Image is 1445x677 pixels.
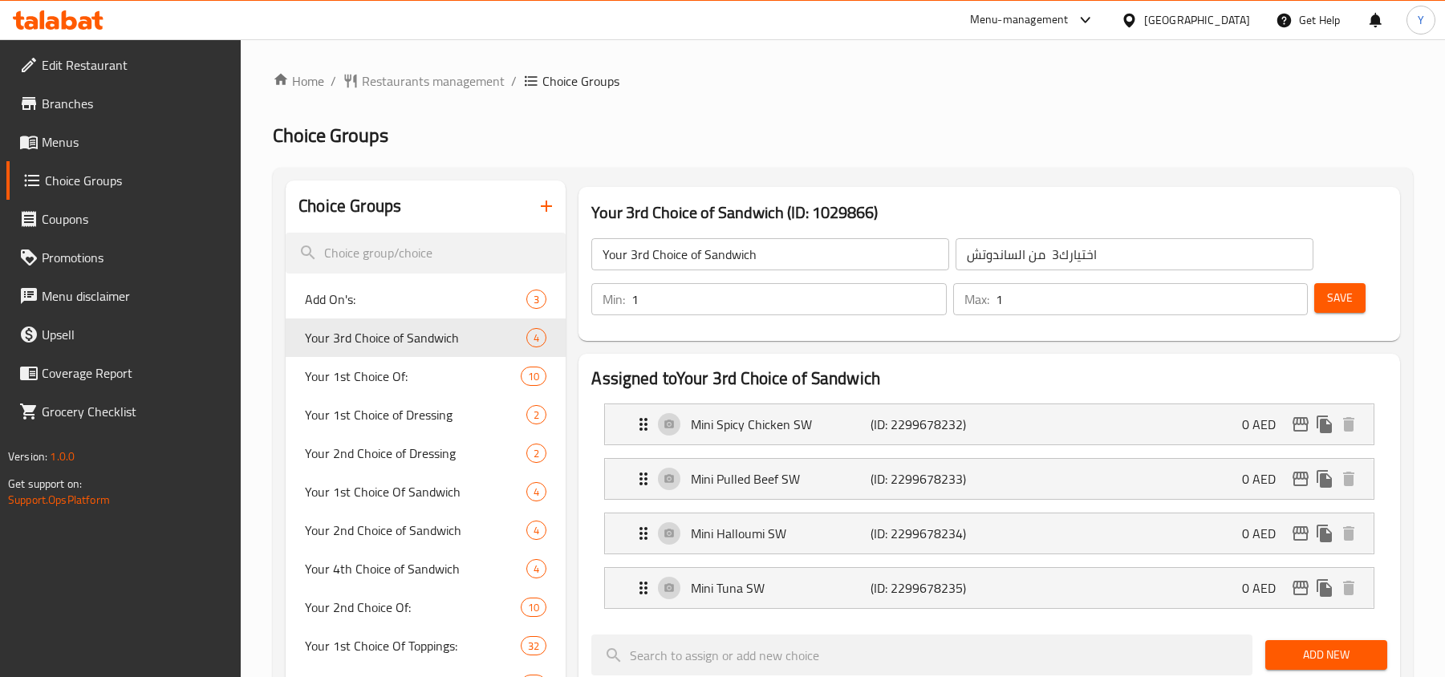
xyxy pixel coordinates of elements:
[691,415,870,434] p: Mini Spicy Chicken SW
[305,444,526,463] span: Your 2nd Choice of Dressing
[8,473,82,494] span: Get support on:
[343,71,505,91] a: Restaurants management
[591,397,1387,452] li: Expand
[522,638,546,654] span: 32
[8,489,110,510] a: Support.OpsPlatform
[42,286,229,306] span: Menu disclaimer
[286,472,566,511] div: Your 1st Choice Of Sandwich4
[526,521,546,540] div: Choices
[605,459,1374,499] div: Expand
[970,10,1069,30] div: Menu-management
[305,636,521,655] span: Your 1st Choice Of Toppings:
[522,369,546,384] span: 10
[50,446,75,467] span: 1.0.0
[691,524,870,543] p: Mini Halloumi SW
[1289,576,1313,600] button: edit
[42,248,229,267] span: Promotions
[362,71,505,91] span: Restaurants management
[871,415,990,434] p: (ID: 2299678232)
[1337,576,1361,600] button: delete
[42,132,229,152] span: Menus
[1313,412,1337,436] button: duplicate
[286,395,566,434] div: Your 1st Choice of Dressing2
[305,521,526,540] span: Your 2nd Choice of Sandwich
[526,328,546,347] div: Choices
[1313,521,1337,545] button: duplicate
[6,161,242,200] a: Choice Groups
[45,171,229,190] span: Choice Groups
[286,549,566,588] div: Your 4th Choice of Sandwich4
[871,469,990,488] p: (ID: 2299678233)
[871,578,990,598] p: (ID: 2299678235)
[591,452,1387,506] li: Expand
[527,292,546,307] span: 3
[1337,521,1361,545] button: delete
[605,568,1374,608] div: Expand
[6,84,242,123] a: Branches
[542,71,619,91] span: Choice Groups
[6,392,242,431] a: Grocery Checklist
[6,354,242,392] a: Coverage Report
[526,482,546,501] div: Choices
[273,71,324,91] a: Home
[527,407,546,423] span: 2
[1337,412,1361,436] button: delete
[42,402,229,421] span: Grocery Checklist
[6,238,242,277] a: Promotions
[42,94,229,113] span: Branches
[6,277,242,315] a: Menu disclaimer
[286,233,566,274] input: search
[6,123,242,161] a: Menus
[273,71,1413,91] nav: breadcrumb
[605,404,1374,444] div: Expand
[691,578,870,598] p: Mini Tuna SW
[1278,645,1374,665] span: Add New
[527,523,546,538] span: 4
[521,636,546,655] div: Choices
[1242,415,1289,434] p: 0 AED
[305,482,526,501] span: Your 1st Choice Of Sandwich
[1289,521,1313,545] button: edit
[591,367,1387,391] h2: Assigned to Your 3rd Choice of Sandwich
[305,290,526,309] span: Add On's:
[1242,524,1289,543] p: 0 AED
[605,513,1374,553] div: Expand
[273,117,388,153] span: Choice Groups
[6,200,242,238] a: Coupons
[305,559,526,578] span: Your 4th Choice of Sandwich
[305,328,526,347] span: Your 3rd Choice of Sandwich
[591,506,1387,561] li: Expand
[1242,469,1289,488] p: 0 AED
[691,469,870,488] p: Mini Pulled Beef SW
[1289,467,1313,491] button: edit
[1327,288,1353,308] span: Save
[286,511,566,549] div: Your 2nd Choice of Sandwich4
[286,626,566,665] div: Your 1st Choice Of Toppings:32
[1418,11,1424,29] span: Y
[6,315,242,354] a: Upsell
[42,363,229,383] span: Coverage Report
[305,405,526,424] span: Your 1st Choice of Dressing
[42,55,229,75] span: Edit Restaurant
[1313,576,1337,600] button: duplicate
[286,357,566,395] div: Your 1st Choice Of:10
[526,559,546,578] div: Choices
[286,280,566,318] div: Add On's:3
[6,46,242,84] a: Edit Restaurant
[964,290,989,309] p: Max:
[526,444,546,463] div: Choices
[1242,578,1289,598] p: 0 AED
[591,200,1387,225] h3: Your 3rd Choice of Sandwich (ID: 1029866)
[298,194,401,218] h2: Choice Groups
[1313,467,1337,491] button: duplicate
[527,446,546,461] span: 2
[1337,467,1361,491] button: delete
[521,598,546,617] div: Choices
[527,561,546,577] span: 4
[526,405,546,424] div: Choices
[591,634,1252,675] input: search
[286,434,566,472] div: Your 2nd Choice of Dressing2
[871,524,990,543] p: (ID: 2299678234)
[286,318,566,357] div: Your 3rd Choice of Sandwich4
[521,367,546,386] div: Choices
